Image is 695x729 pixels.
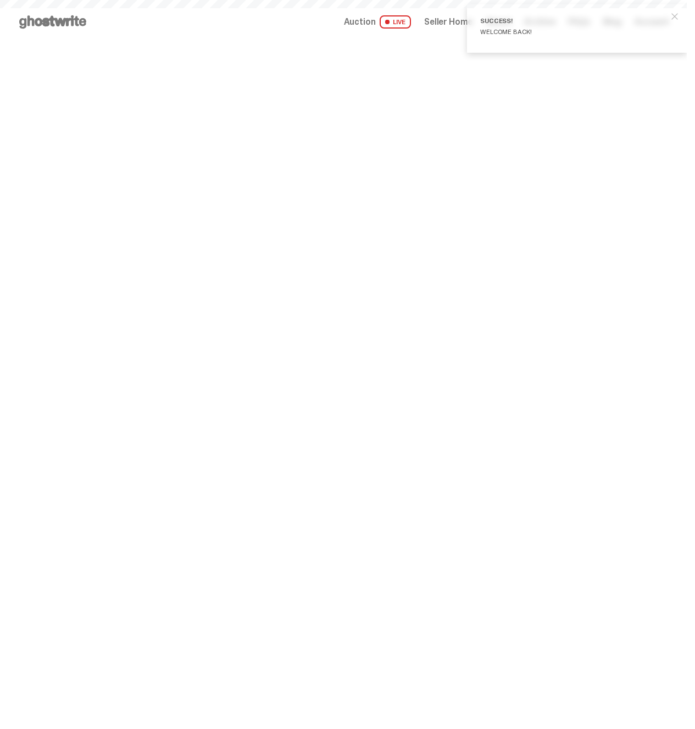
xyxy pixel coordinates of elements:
[665,7,685,26] button: close
[344,15,411,29] a: Auction LIVE
[424,18,472,26] a: Seller Home
[344,18,376,26] span: Auction
[380,15,411,29] span: LIVE
[480,29,665,35] div: Welcome back!
[480,18,665,24] div: Success!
